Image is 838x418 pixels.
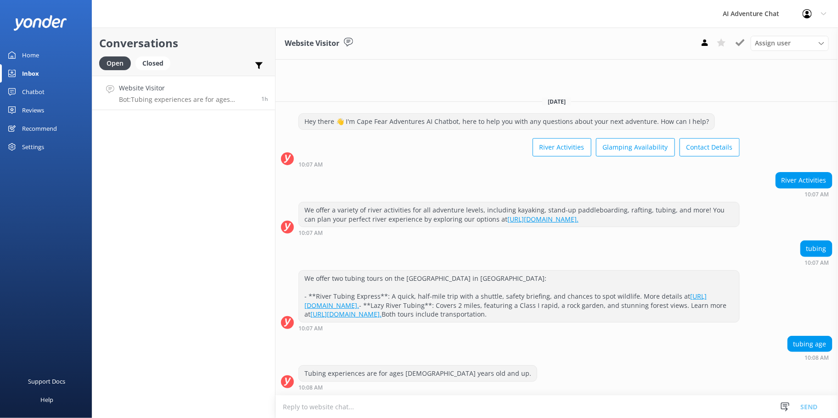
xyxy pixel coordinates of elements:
button: Glamping Availability [596,138,675,156]
a: [URL][DOMAIN_NAME]. [304,292,707,310]
strong: 10:07 AM [298,230,323,236]
h2: Conversations [99,34,268,52]
a: Website VisitorBot:Tubing experiences are for ages [DEMOGRAPHIC_DATA] years old and up.1h [92,76,275,110]
div: River Activities [776,173,832,188]
div: We offer a variety of river activities for all adventure levels, including kayaking, stand-up pad... [299,202,739,227]
div: 10:07am 19-Aug-2025 (UTC -04:00) America/New_York [298,325,740,331]
div: 10:07am 19-Aug-2025 (UTC -04:00) America/New_York [800,259,832,266]
strong: 10:07 AM [805,260,829,266]
div: Chatbot [22,83,45,101]
div: Reviews [22,101,44,119]
div: 10:08am 19-Aug-2025 (UTC -04:00) America/New_York [298,384,537,390]
h4: Website Visitor [119,83,254,93]
span: [DATE] [542,98,571,106]
a: Open [99,58,135,68]
div: tubing age [788,336,832,352]
div: Assign User [751,36,829,50]
div: Open [99,56,131,70]
strong: 10:07 AM [805,192,829,197]
strong: 10:08 AM [805,355,829,361]
img: yonder-white-logo.png [14,15,67,30]
div: Inbox [22,64,39,83]
strong: 10:07 AM [298,326,323,331]
strong: 10:07 AM [298,162,323,167]
div: 10:08am 19-Aug-2025 (UTC -04:00) America/New_York [787,354,832,361]
div: Home [22,46,39,64]
div: 10:07am 19-Aug-2025 (UTC -04:00) America/New_York [298,229,740,236]
div: Support Docs [28,372,66,390]
div: Hey there 👋 I'm Cape Fear Adventures AI Chatbot, here to help you with any questions about your n... [299,114,714,129]
div: Help [40,390,53,409]
a: [URL][DOMAIN_NAME]. [310,310,382,318]
h3: Website Visitor [285,38,339,50]
div: Tubing experiences are for ages [DEMOGRAPHIC_DATA] years old and up. [299,366,537,381]
div: 10:07am 19-Aug-2025 (UTC -04:00) America/New_York [776,191,832,197]
button: River Activities [533,138,591,156]
div: We offer two tubing tours on the [GEOGRAPHIC_DATA] in [GEOGRAPHIC_DATA]: - **River Tubing Express... [299,271,739,322]
div: Recommend [22,119,57,138]
a: [URL][DOMAIN_NAME]. [507,215,579,223]
div: tubing [801,241,832,256]
span: Assign user [755,38,791,48]
span: 10:08am 19-Aug-2025 (UTC -04:00) America/New_York [261,95,268,103]
strong: 10:08 AM [298,385,323,390]
div: Settings [22,138,44,156]
button: Contact Details [680,138,740,156]
a: Closed [135,58,175,68]
p: Bot: Tubing experiences are for ages [DEMOGRAPHIC_DATA] years old and up. [119,95,254,104]
div: 10:07am 19-Aug-2025 (UTC -04:00) America/New_York [298,161,740,167]
div: Closed [135,56,170,70]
